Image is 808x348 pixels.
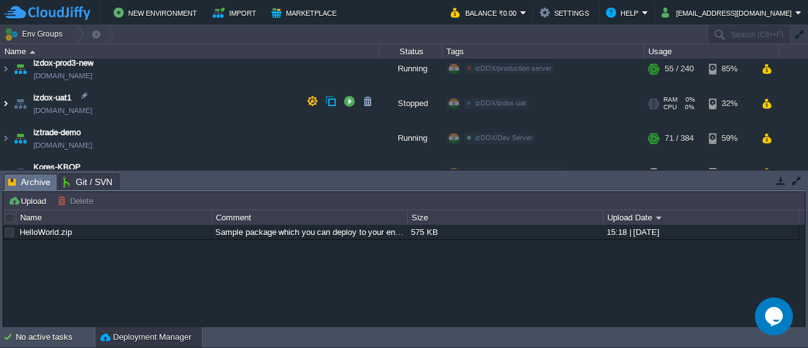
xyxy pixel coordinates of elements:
[380,44,442,59] div: Status
[4,25,67,43] button: Env Groups
[57,195,97,207] button: Delete
[33,104,92,117] span: [DOMAIN_NAME]
[1,121,11,155] img: AMDAwAAAACH5BAEAAAAALAAAAAABAAEAAAICRAEAOw==
[11,87,29,121] img: AMDAwAAAACH5BAEAAAAALAAAAAABAAEAAAICRAEAOw==
[665,121,694,155] div: 71 / 384
[604,210,799,225] div: Upload Date
[379,52,443,86] div: Running
[662,5,795,20] button: [EMAIL_ADDRESS][DOMAIN_NAME]
[475,134,533,141] span: izDOX/Dev Server
[17,210,211,225] div: Name
[213,5,260,20] button: Import
[33,92,71,104] a: izdox-uat1
[4,5,90,21] img: CloudJiffy
[709,52,750,86] div: 85%
[540,5,593,20] button: Settings
[33,126,81,139] a: iztrade-demo
[451,5,520,20] button: Balance ₹0.00
[1,156,11,190] img: AMDAwAAAACH5BAEAAAAALAAAAAABAAEAAAICRAEAOw==
[663,104,677,111] span: CPU
[30,51,35,54] img: AMDAwAAAACH5BAEAAAAALAAAAAABAAEAAAICRAEAOw==
[682,104,694,111] span: 0%
[663,96,677,104] span: RAM
[63,174,112,189] span: Git / SVN
[606,5,642,20] button: Help
[709,87,750,121] div: 32%
[475,169,562,176] span: izDOX/Demo Servers/Kores
[33,57,93,69] a: izdox-prod3-new
[1,87,11,121] img: AMDAwAAAACH5BAEAAAAALAAAAAABAAEAAAICRAEAOw==
[11,156,29,190] img: AMDAwAAAACH5BAEAAAAALAAAAAABAAEAAAICRAEAOw==
[11,52,29,86] img: AMDAwAAAACH5BAEAAAAALAAAAAABAAEAAAICRAEAOw==
[33,139,92,152] span: [DOMAIN_NAME]
[709,156,750,190] div: 72%
[11,121,29,155] img: AMDAwAAAACH5BAEAAAAALAAAAAABAAEAAAICRAEAOw==
[603,225,798,239] div: 15:18 | [DATE]
[755,297,795,335] iframe: chat widget
[8,195,50,207] button: Upload
[645,44,778,59] div: Usage
[475,99,526,107] span: izDOX/izdox-uat
[443,44,644,59] div: Tags
[475,64,552,72] span: izDOX/production server
[379,121,443,155] div: Running
[709,121,750,155] div: 59%
[114,5,201,20] button: New Environment
[379,156,443,190] div: Stopped
[682,96,695,104] span: 0%
[33,69,92,82] span: [DOMAIN_NAME]
[665,52,694,86] div: 55 / 240
[408,225,602,239] div: 575 KB
[212,225,407,239] div: Sample package which you can deploy to your environment. Feel free to delete and upload a package...
[33,161,81,174] a: Kores-KBOP
[408,210,603,225] div: Size
[16,327,95,347] div: No active tasks
[271,5,340,20] button: Marketplace
[665,156,689,190] div: 0 / 512
[379,87,443,121] div: Stopped
[213,210,407,225] div: Comment
[1,52,11,86] img: AMDAwAAAACH5BAEAAAAALAAAAAABAAEAAAICRAEAOw==
[1,44,379,59] div: Name
[20,227,72,237] a: HelloWorld.zip
[8,174,50,190] span: Archive
[100,331,191,344] button: Deployment Manager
